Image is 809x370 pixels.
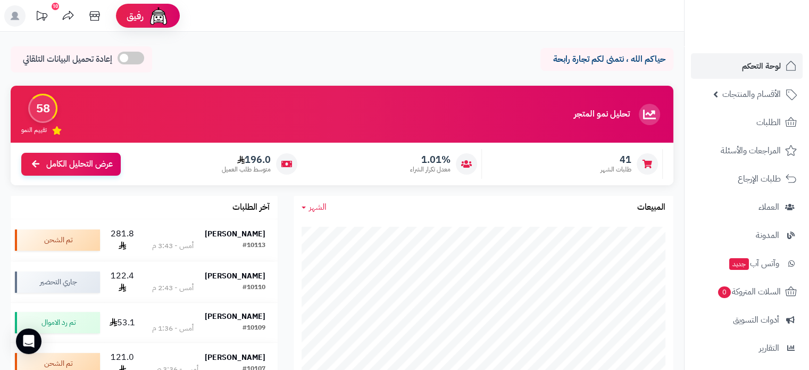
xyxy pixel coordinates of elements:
[733,313,779,327] span: أدوات التسويق
[16,328,41,354] div: Open Intercom Messenger
[127,10,144,22] span: رفيق
[152,283,194,293] div: أمس - 2:43 م
[574,110,630,119] h3: تحليل نمو المتجر
[104,261,140,303] td: 122.4
[243,283,265,293] div: #10110
[152,241,194,251] div: أمس - 3:43 م
[721,143,781,158] span: المراجعات والأسئلة
[691,110,803,135] a: الطلبات
[718,286,731,298] span: 0
[691,53,803,79] a: لوحة التحكم
[728,256,779,271] span: وآتس آب
[15,272,100,293] div: جاري التحضير
[758,200,779,215] span: العملاء
[205,228,265,240] strong: [PERSON_NAME]
[28,5,55,29] a: تحديثات المنصة
[691,138,803,163] a: المراجعات والأسئلة
[691,279,803,305] a: السلات المتروكة0
[243,241,265,251] div: #10113
[756,115,781,130] span: الطلبات
[222,154,271,166] span: 196.0
[309,201,327,213] span: الشهر
[691,251,803,276] a: وآتس آبجديد
[205,270,265,282] strong: [PERSON_NAME]
[152,323,194,334] div: أمس - 1:36 م
[759,341,779,356] span: التقارير
[691,335,803,361] a: التقارير
[205,352,265,363] strong: [PERSON_NAME]
[729,258,749,270] span: جديد
[601,154,631,166] span: 41
[243,323,265,334] div: #10109
[104,303,140,342] td: 53.1
[691,194,803,220] a: العملاء
[21,153,121,176] a: عرض التحليل الكامل
[222,165,271,174] span: متوسط طلب العميل
[15,229,100,251] div: تم الشحن
[756,228,779,243] span: المدونة
[410,154,451,166] span: 1.01%
[717,284,781,299] span: السلات المتروكة
[742,59,781,73] span: لوحة التحكم
[21,126,47,135] span: تقييم النمو
[302,201,327,213] a: الشهر
[46,158,113,170] span: عرض التحليل الكامل
[205,311,265,322] strong: [PERSON_NAME]
[104,219,140,261] td: 281.8
[232,203,270,212] h3: آخر الطلبات
[637,203,665,212] h3: المبيعات
[410,165,451,174] span: معدل تكرار الشراء
[738,171,781,186] span: طلبات الإرجاع
[691,166,803,192] a: طلبات الإرجاع
[52,3,59,10] div: 10
[722,87,781,102] span: الأقسام والمنتجات
[601,165,631,174] span: طلبات الشهر
[15,312,100,333] div: تم رد الاموال
[691,223,803,248] a: المدونة
[148,5,169,27] img: ai-face.png
[548,53,665,65] p: حياكم الله ، نتمنى لكم تجارة رابحة
[691,307,803,333] a: أدوات التسويق
[23,53,112,65] span: إعادة تحميل البيانات التلقائي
